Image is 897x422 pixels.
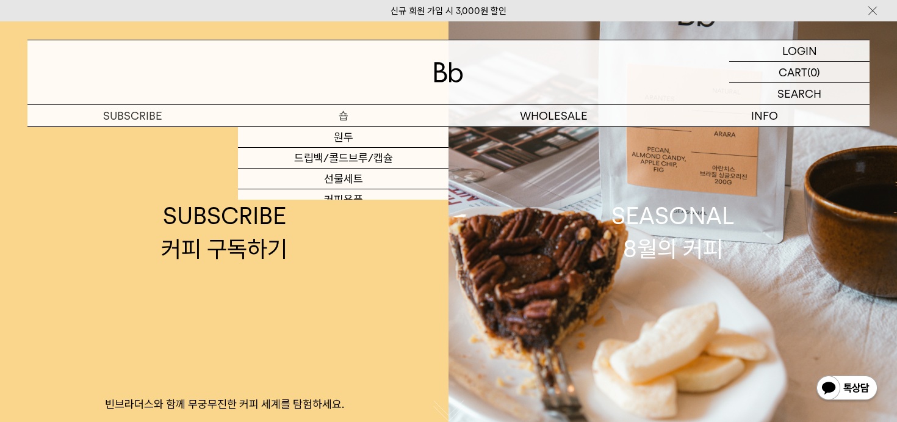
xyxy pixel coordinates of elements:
[238,169,448,189] a: 선물세트
[729,62,870,83] a: CART (0)
[815,374,879,404] img: 카카오톡 채널 1:1 채팅 버튼
[238,127,448,148] a: 원두
[659,105,870,126] p: INFO
[729,40,870,62] a: LOGIN
[777,83,821,104] p: SEARCH
[238,189,448,210] a: 커피용품
[779,62,807,82] p: CART
[161,200,287,264] div: SUBSCRIBE 커피 구독하기
[782,40,817,61] p: LOGIN
[391,5,506,16] a: 신규 회원 가입 시 3,000원 할인
[238,148,448,169] a: 드립백/콜드브루/캡슐
[611,200,735,264] div: SEASONAL 8월의 커피
[807,62,820,82] p: (0)
[27,105,238,126] a: SUBSCRIBE
[238,105,448,126] a: 숍
[448,105,659,126] p: WHOLESALE
[434,62,463,82] img: 로고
